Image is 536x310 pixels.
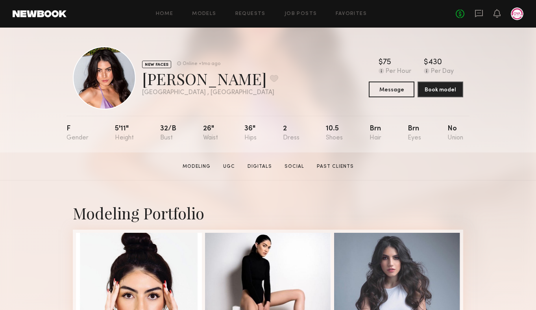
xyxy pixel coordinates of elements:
div: $ [379,59,383,67]
a: Job Posts [285,11,317,17]
div: No [447,125,463,141]
div: F [67,125,89,141]
a: Home [156,11,174,17]
div: 26" [203,125,218,141]
div: $ [424,59,428,67]
a: Past Clients [314,163,357,170]
div: 32/b [160,125,176,141]
div: Online +1mo ago [183,61,220,67]
div: Modeling Portfolio [73,202,463,223]
a: UGC [220,163,238,170]
button: Message [369,82,414,97]
div: [GEOGRAPHIC_DATA] , [GEOGRAPHIC_DATA] [142,89,278,96]
a: Digitals [244,163,275,170]
div: Per Hour [386,68,411,75]
div: NEW FACES [142,61,171,68]
a: Models [192,11,216,17]
div: 430 [428,59,442,67]
div: 2 [283,125,299,141]
div: 75 [383,59,391,67]
div: 5'11" [115,125,134,141]
a: Modeling [179,163,214,170]
div: Per Day [431,68,454,75]
a: Favorites [336,11,367,17]
div: 36" [244,125,257,141]
div: [PERSON_NAME] [142,68,278,89]
a: Requests [235,11,266,17]
button: Book model [418,82,463,97]
div: Brn [408,125,421,141]
div: 10.5 [326,125,343,141]
a: Social [281,163,307,170]
div: Brn [370,125,381,141]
